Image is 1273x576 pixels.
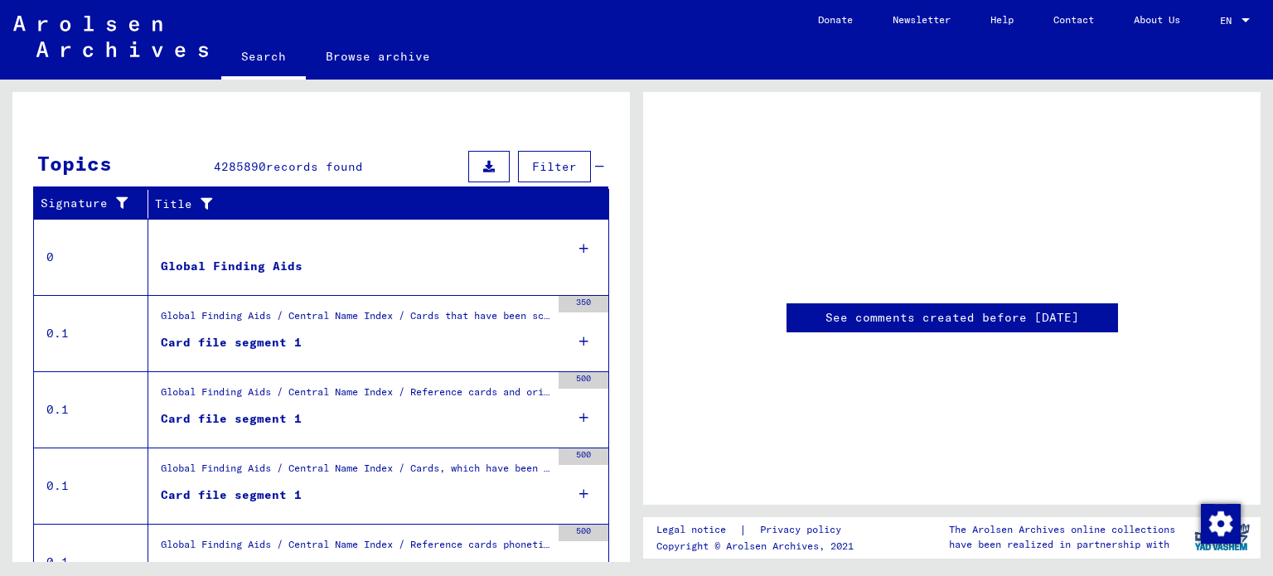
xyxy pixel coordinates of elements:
td: 0.1 [34,295,148,371]
div: Global Finding Aids [161,258,303,275]
a: Legal notice [656,521,739,539]
span: records found [266,159,363,174]
td: 0 [34,219,148,295]
div: Global Finding Aids / Central Name Index / Cards, which have been separated just before or during... [161,461,550,484]
span: 4285890 [214,159,266,174]
img: Change consent [1201,504,1241,544]
div: 500 [559,525,608,541]
div: 350 [559,296,608,312]
div: Card file segment 1 [161,410,302,428]
span: Filter [532,159,577,174]
p: Copyright © Arolsen Archives, 2021 [656,539,861,554]
a: Privacy policy [747,521,861,539]
td: 0.1 [34,448,148,524]
a: Browse archive [306,36,450,76]
a: Search [221,36,306,80]
button: Filter [518,151,591,182]
div: 500 [559,448,608,465]
td: 0.1 [34,371,148,448]
div: Title [155,191,593,217]
div: Global Finding Aids / Central Name Index / Reference cards phonetically ordered, which could not ... [161,537,550,560]
img: yv_logo.png [1191,516,1253,558]
img: Arolsen_neg.svg [13,16,208,57]
div: | [656,521,861,539]
div: Card file segment 1 [161,334,302,351]
div: Signature [41,195,135,212]
div: Change consent [1200,503,1240,543]
div: Topics [37,148,112,178]
div: Title [155,196,576,213]
a: See comments created before [DATE] [825,309,1079,327]
p: The Arolsen Archives online collections [949,522,1175,537]
div: Card file segment 1 [161,486,302,504]
p: have been realized in partnership with [949,537,1175,552]
div: Signature [41,191,152,217]
span: EN [1220,15,1238,27]
div: Global Finding Aids / Central Name Index / Reference cards and originals, which have been discove... [161,385,550,408]
div: 500 [559,372,608,389]
div: Global Finding Aids / Central Name Index / Cards that have been scanned during first sequential m... [161,308,550,332]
